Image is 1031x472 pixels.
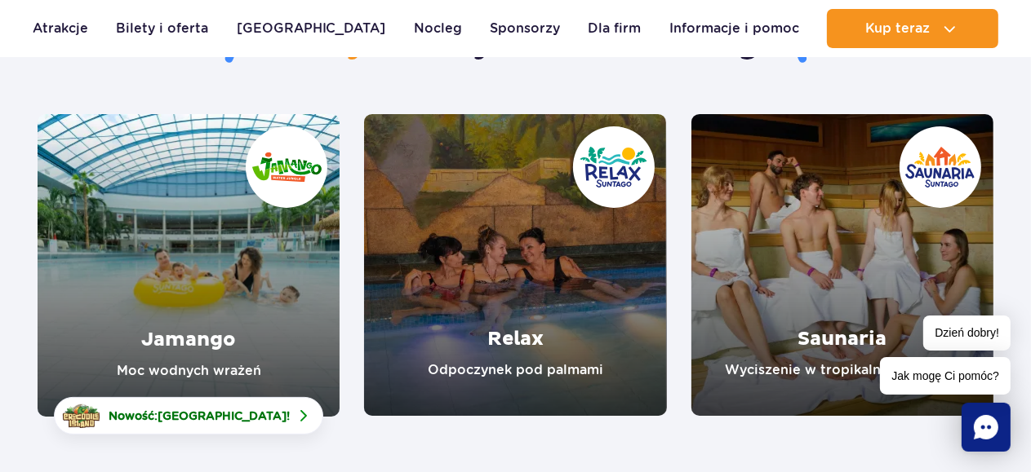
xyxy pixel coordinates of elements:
a: Dla firm [588,9,641,48]
div: Chat [962,403,1011,452]
a: Atrakcje [33,9,88,48]
span: Jak mogę Ci pomóc? [880,357,1011,395]
button: Kup teraz [827,9,998,48]
a: [GEOGRAPHIC_DATA] [237,9,386,48]
span: Dzień dobry! [923,315,1011,351]
a: Nowość:[GEOGRAPHIC_DATA]! [54,397,323,435]
span: Nowość: ! [109,408,290,424]
a: Relax [364,114,666,416]
a: Nocleg [414,9,462,48]
a: Informacje i pomoc [669,9,799,48]
a: Sponsorzy [490,9,560,48]
a: Bilety i oferta [116,9,208,48]
span: Kup teraz [865,21,930,36]
span: [GEOGRAPHIC_DATA] [158,409,287,422]
a: Jamango [38,114,340,417]
a: Saunaria [691,114,993,416]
